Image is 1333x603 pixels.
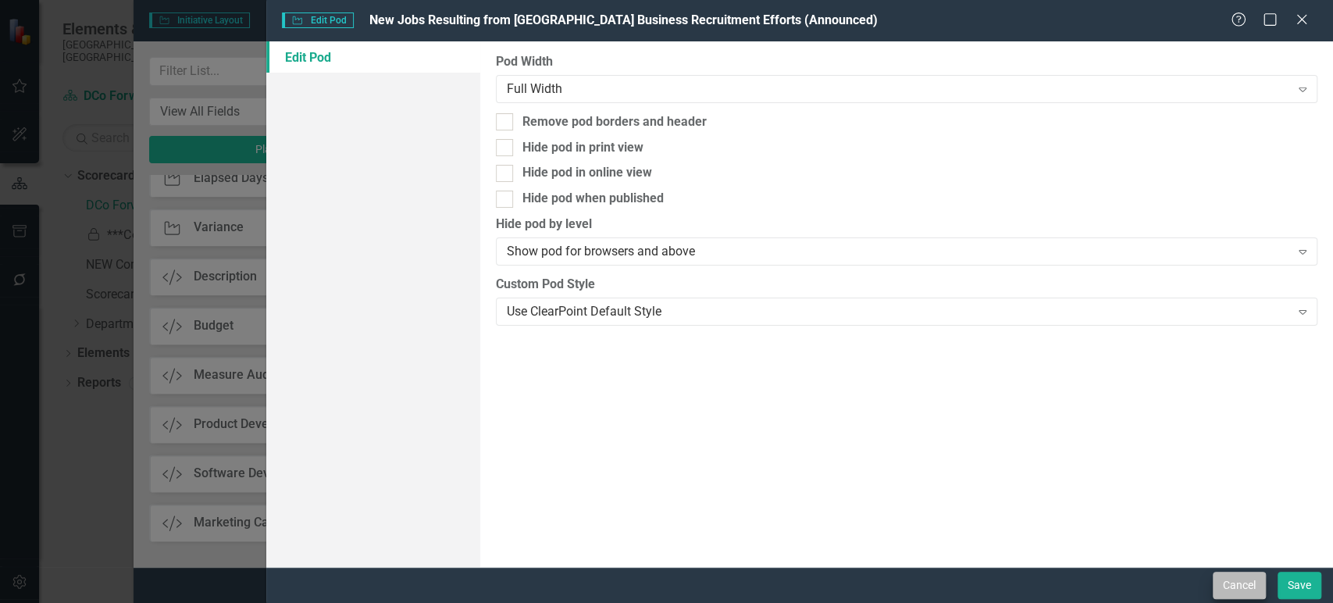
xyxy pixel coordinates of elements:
span: New Jobs Resulting from [GEOGRAPHIC_DATA] Business Recruitment Efforts (Announced) [369,12,878,27]
div: Hide pod in online view [522,164,652,182]
div: Show pod for browsers and above [507,243,1290,261]
label: Hide pod by level [496,216,1317,234]
label: Custom Pod Style [496,276,1317,294]
div: Remove pod borders and header [522,113,707,131]
button: Save [1278,572,1321,599]
span: Edit Pod [282,12,353,28]
label: Pod Width [496,53,1317,71]
div: Full Width [507,80,1290,98]
div: Hide pod when published [522,190,664,208]
div: Hide pod in print view [522,139,643,157]
div: Use ClearPoint Default Style [507,302,1290,320]
button: Cancel [1213,572,1266,599]
a: Edit Pod [266,41,479,73]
